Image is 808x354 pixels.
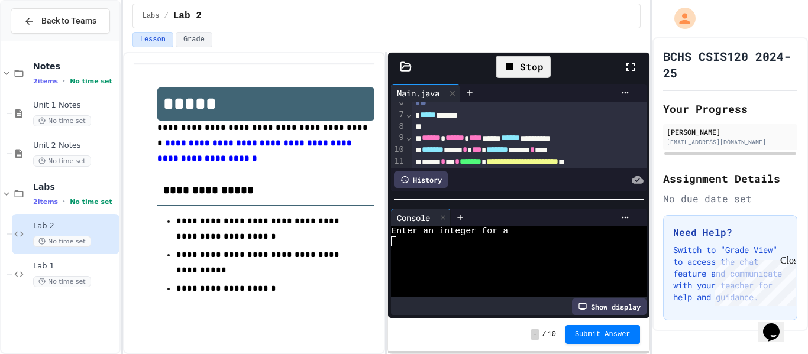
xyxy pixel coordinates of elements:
[406,132,412,142] span: Fold line
[572,298,647,315] div: Show display
[710,255,796,306] iframe: chat widget
[173,9,202,23] span: Lab 2
[758,307,796,342] iframe: chat widget
[565,325,640,344] button: Submit Answer
[391,121,406,132] div: 8
[33,261,117,271] span: Lab 1
[33,198,58,206] span: 2 items
[542,330,546,339] span: /
[496,56,551,78] div: Stop
[70,198,112,206] span: No time set
[673,225,787,239] h3: Need Help?
[70,77,112,85] span: No time set
[673,244,787,303] p: Switch to "Grade View" to access the chat feature and communicate with your teacher for help and ...
[164,11,169,21] span: /
[667,138,794,147] div: [EMAIL_ADDRESS][DOMAIN_NAME]
[33,236,91,247] span: No time set
[391,168,406,180] div: 12
[33,77,58,85] span: 2 items
[406,109,412,119] span: Fold line
[391,132,406,144] div: 9
[663,170,797,187] h2: Assignment Details
[33,181,117,192] span: Labs
[391,87,445,99] div: Main.java
[33,155,91,167] span: No time set
[33,221,117,231] span: Lab 2
[391,155,406,167] div: 11
[548,330,556,339] span: 10
[391,144,406,155] div: 10
[41,15,96,27] span: Back to Teams
[33,141,117,151] span: Unit 2 Notes
[5,5,82,75] div: Chat with us now!Close
[33,61,117,72] span: Notes
[663,48,797,81] h1: BCHS CSIS120 2024-25
[11,8,110,34] button: Back to Teams
[391,96,406,108] div: 6
[663,191,797,206] div: No due date set
[531,329,539,340] span: -
[667,126,794,137] div: [PERSON_NAME]
[391,209,451,226] div: Console
[33,115,91,126] span: No time set
[391,226,508,236] span: Enter an integer for a
[63,76,65,86] span: •
[63,197,65,206] span: •
[575,330,631,339] span: Submit Answer
[391,84,460,102] div: Main.java
[391,212,436,224] div: Console
[662,5,699,32] div: My Account
[176,32,212,47] button: Grade
[394,171,448,188] div: History
[33,100,117,111] span: Unit 1 Notes
[33,276,91,287] span: No time set
[663,100,797,117] h2: Your Progress
[132,32,173,47] button: Lesson
[143,11,160,21] span: Labs
[391,109,406,121] div: 7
